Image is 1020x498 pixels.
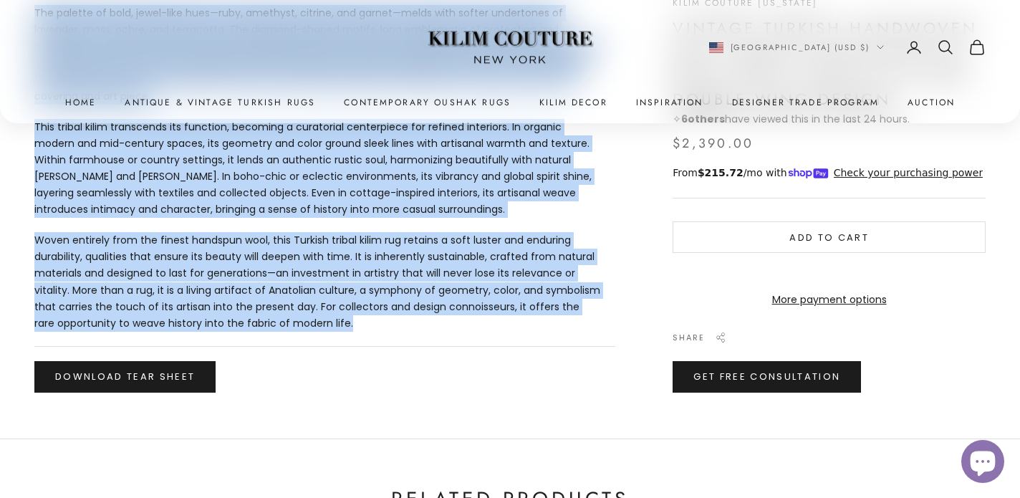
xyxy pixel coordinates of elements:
[673,133,754,154] sale-price: $2,390.00
[34,95,986,110] nav: Primary navigation
[731,41,870,54] span: [GEOGRAPHIC_DATA] (USD $)
[908,95,955,110] a: Auction
[709,41,885,54] button: Change country or currency
[420,14,600,82] img: Logo of Kilim Couture New York
[636,95,703,110] a: Inspiration
[65,95,97,110] a: Home
[673,331,705,344] span: Share
[673,331,726,344] button: Share
[344,95,511,110] a: Contemporary Oushak Rugs
[34,119,601,219] p: This tribal kilim transcends its function, becoming a curatorial centerpiece for refined interior...
[709,39,986,56] nav: Secondary navigation
[34,361,216,393] button: Download Tear Sheet
[34,232,601,332] p: Woven entirely from the finest handspun wool, this Turkish tribal kilim rug retains a soft luster...
[539,95,607,110] summary: Kilim Decor
[732,95,880,110] a: Designer Trade Program
[957,440,1009,487] inbox-online-store-chat: Shopify online store chat
[673,292,986,308] a: More payment options
[709,42,723,53] img: United States
[673,361,861,393] a: Get Free Consultation
[673,221,986,253] button: Add to cart
[125,95,315,110] a: Antique & Vintage Turkish Rugs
